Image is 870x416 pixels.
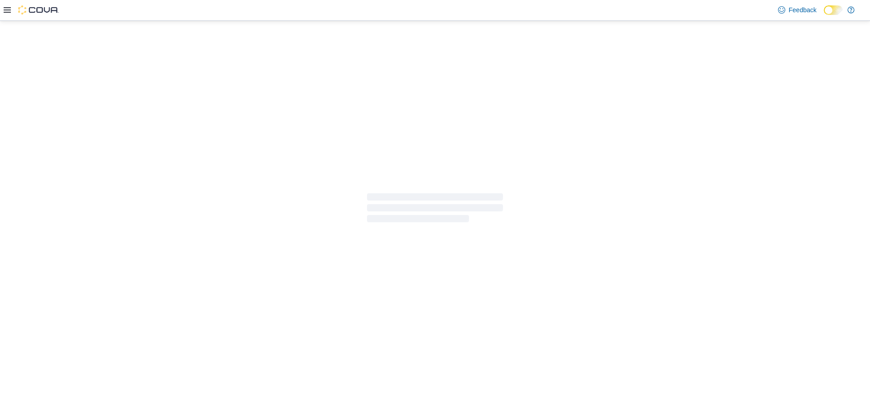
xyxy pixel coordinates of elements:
img: Cova [18,5,59,14]
span: Feedback [789,5,817,14]
span: Loading [367,195,503,224]
a: Feedback [774,1,820,19]
input: Dark Mode [824,5,843,15]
